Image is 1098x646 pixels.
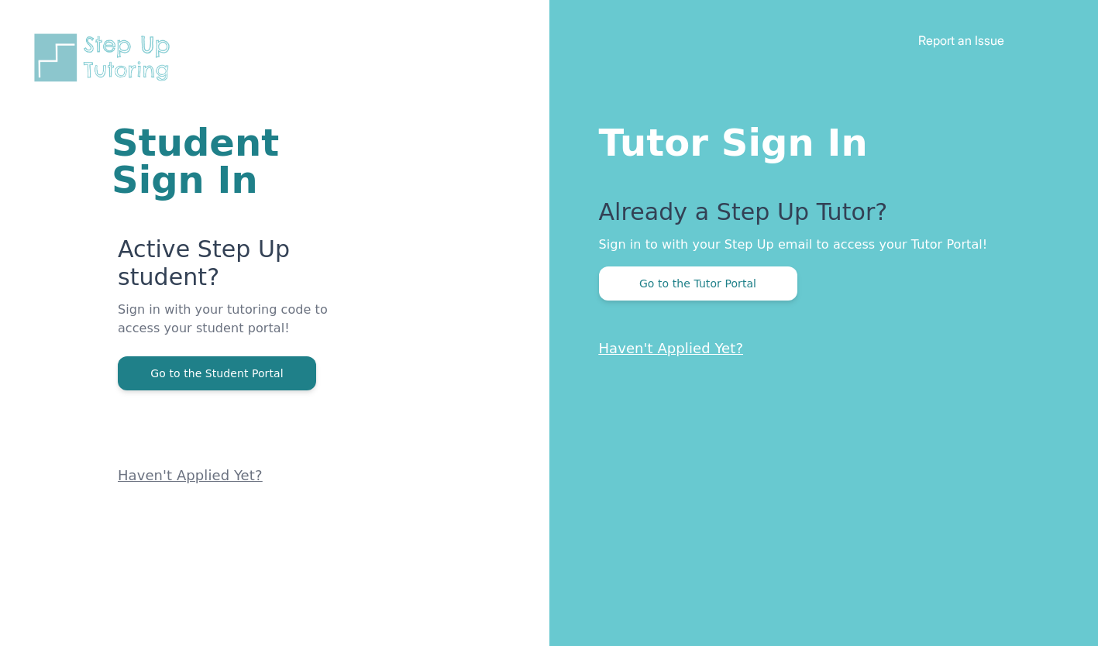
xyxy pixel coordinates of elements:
[118,356,316,390] button: Go to the Student Portal
[118,301,363,356] p: Sign in with your tutoring code to access your student portal!
[599,340,744,356] a: Haven't Applied Yet?
[599,276,797,290] a: Go to the Tutor Portal
[599,235,1037,254] p: Sign in to with your Step Up email to access your Tutor Portal!
[599,266,797,301] button: Go to the Tutor Portal
[31,31,180,84] img: Step Up Tutoring horizontal logo
[599,198,1037,235] p: Already a Step Up Tutor?
[118,467,263,483] a: Haven't Applied Yet?
[118,235,363,301] p: Active Step Up student?
[118,366,316,380] a: Go to the Student Portal
[112,124,363,198] h1: Student Sign In
[918,33,1004,48] a: Report an Issue
[599,118,1037,161] h1: Tutor Sign In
